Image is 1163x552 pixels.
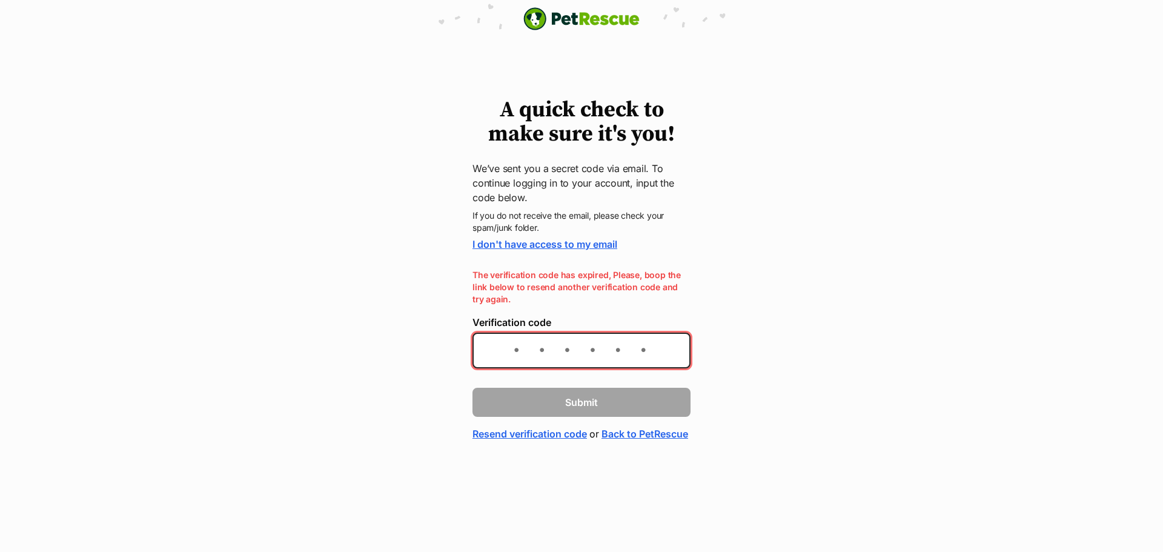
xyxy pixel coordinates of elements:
[472,98,691,147] h1: A quick check to make sure it's you!
[589,427,599,441] span: or
[565,395,598,410] span: Submit
[472,388,691,417] button: Submit
[523,7,640,30] a: PetRescue
[472,210,691,234] p: If you do not receive the email, please check your spam/junk folder.
[472,333,691,368] input: Enter the 6-digit verification code sent to your device
[472,317,691,328] label: Verification code
[523,7,640,30] img: logo-e224e6f780fb5917bec1dbf3a21bbac754714ae5b6737aabdf751b685950b380.svg
[472,269,691,305] p: The verification code has expired, Please, boop the link below to resend another verification cod...
[601,427,688,441] a: Back to PetRescue
[472,238,617,250] a: I don't have access to my email
[472,427,587,441] a: Resend verification code
[472,161,691,205] p: We’ve sent you a secret code via email. To continue logging in to your account, input the code be...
